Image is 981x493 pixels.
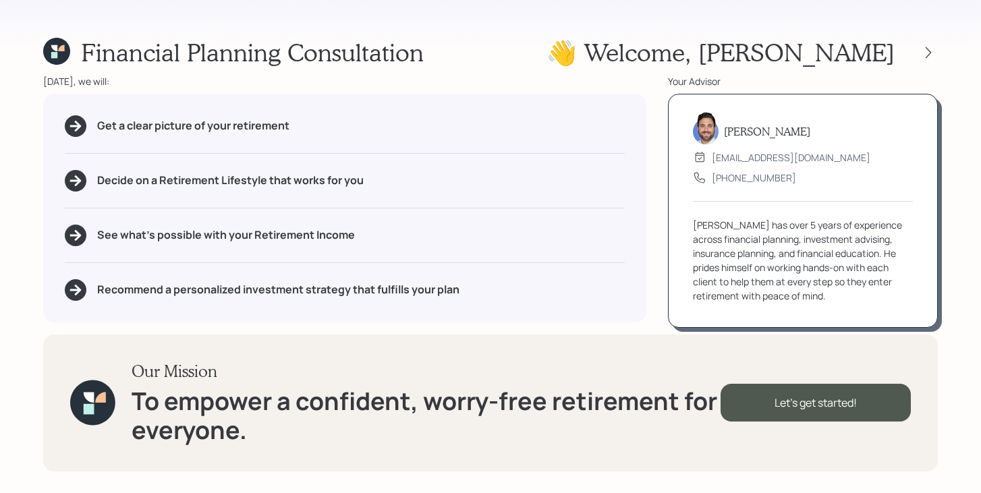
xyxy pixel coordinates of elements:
[132,361,721,381] h3: Our Mission
[97,174,364,187] h5: Decide on a Retirement Lifestyle that works for you
[693,218,913,303] div: [PERSON_NAME] has over 5 years of experience across financial planning, investment advising, insu...
[721,384,911,422] div: Let's get started!
[668,74,938,88] div: Your Advisor
[132,386,721,444] h1: To empower a confident, worry-free retirement for everyone.
[712,150,870,165] div: [EMAIL_ADDRESS][DOMAIN_NAME]
[546,38,895,67] h1: 👋 Welcome , [PERSON_NAME]
[81,38,424,67] h1: Financial Planning Consultation
[97,119,289,132] h5: Get a clear picture of your retirement
[724,125,810,138] h5: [PERSON_NAME]
[43,74,646,88] div: [DATE], we will:
[97,283,459,296] h5: Recommend a personalized investment strategy that fulfills your plan
[693,112,719,144] img: michael-russo-headshot.png
[712,171,796,185] div: [PHONE_NUMBER]
[97,229,355,241] h5: See what's possible with your Retirement Income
